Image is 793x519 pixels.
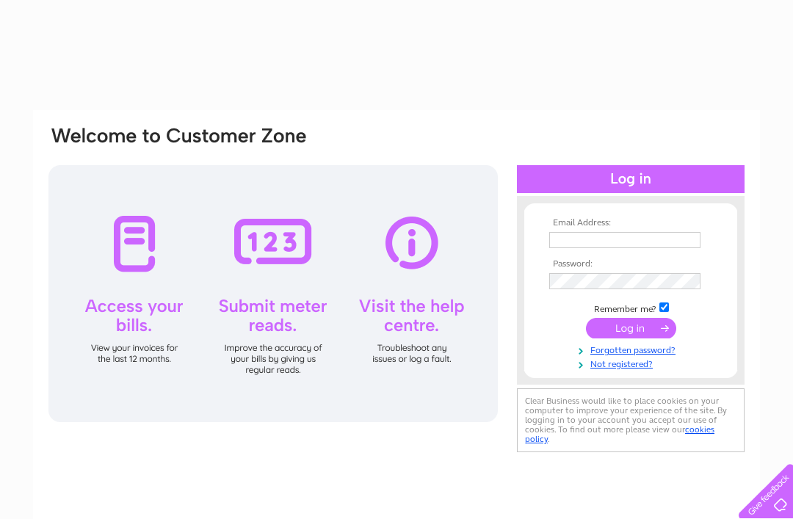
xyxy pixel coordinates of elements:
[546,300,716,315] td: Remember me?
[586,318,676,338] input: Submit
[549,342,716,356] a: Forgotten password?
[546,259,716,269] th: Password:
[517,388,745,452] div: Clear Business would like to place cookies on your computer to improve your experience of the sit...
[525,424,714,444] a: cookies policy
[546,218,716,228] th: Email Address:
[549,356,716,370] a: Not registered?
